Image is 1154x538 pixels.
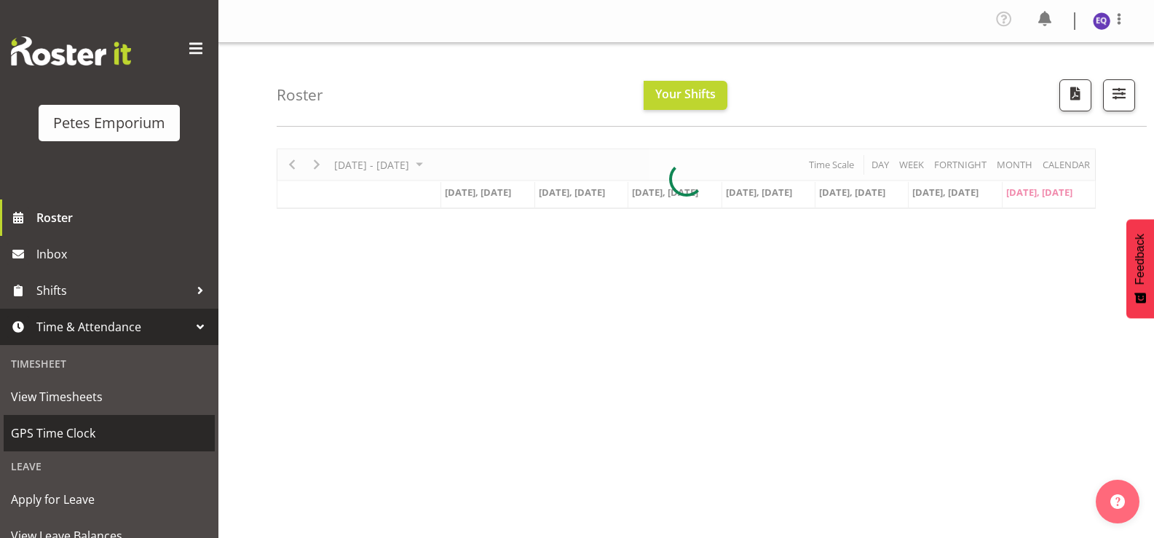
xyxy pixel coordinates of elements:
img: Rosterit website logo [11,36,131,66]
span: Your Shifts [655,86,716,102]
div: Timesheet [4,349,215,379]
span: Apply for Leave [11,488,208,510]
span: Time & Attendance [36,316,189,338]
span: Roster [36,207,211,229]
button: Your Shifts [644,81,727,110]
a: GPS Time Clock [4,415,215,451]
a: View Timesheets [4,379,215,415]
span: Feedback [1134,234,1147,285]
img: esperanza-querido10799.jpg [1093,12,1110,30]
div: Petes Emporium [53,112,165,134]
button: Feedback - Show survey [1126,219,1154,318]
button: Filter Shifts [1103,79,1135,111]
span: View Timesheets [11,386,208,408]
button: Download a PDF of the roster according to the set date range. [1059,79,1091,111]
a: Apply for Leave [4,481,215,518]
span: Inbox [36,243,211,265]
span: GPS Time Clock [11,422,208,444]
img: help-xxl-2.png [1110,494,1125,509]
span: Shifts [36,280,189,301]
div: Leave [4,451,215,481]
h4: Roster [277,87,323,103]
